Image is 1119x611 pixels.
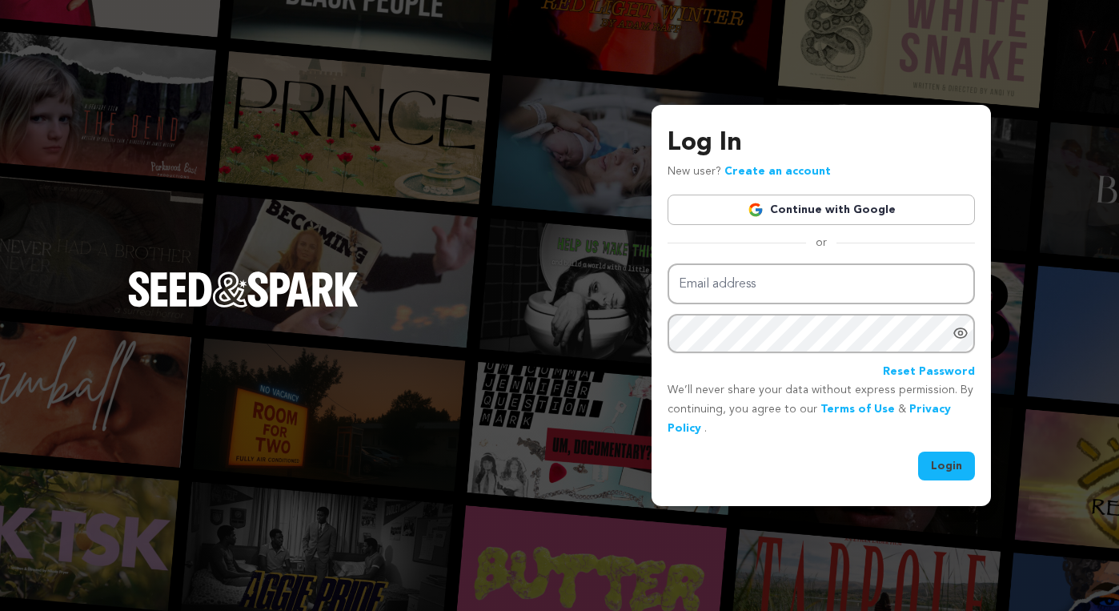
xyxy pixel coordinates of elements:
h3: Log In [668,124,975,163]
a: Terms of Use [820,404,895,415]
a: Privacy Policy [668,404,951,434]
a: Reset Password [883,363,975,382]
p: We’ll never share your data without express permission. By continuing, you agree to our & . [668,381,975,438]
a: Continue with Google [668,195,975,225]
input: Email address [668,263,975,304]
a: Show password as plain text. Warning: this will display your password on the screen. [953,325,969,341]
a: Create an account [724,166,831,177]
span: or [806,235,836,251]
img: Google logo [748,202,764,218]
a: Seed&Spark Homepage [128,271,359,339]
img: Seed&Spark Logo [128,271,359,307]
p: New user? [668,163,831,182]
button: Login [918,452,975,480]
